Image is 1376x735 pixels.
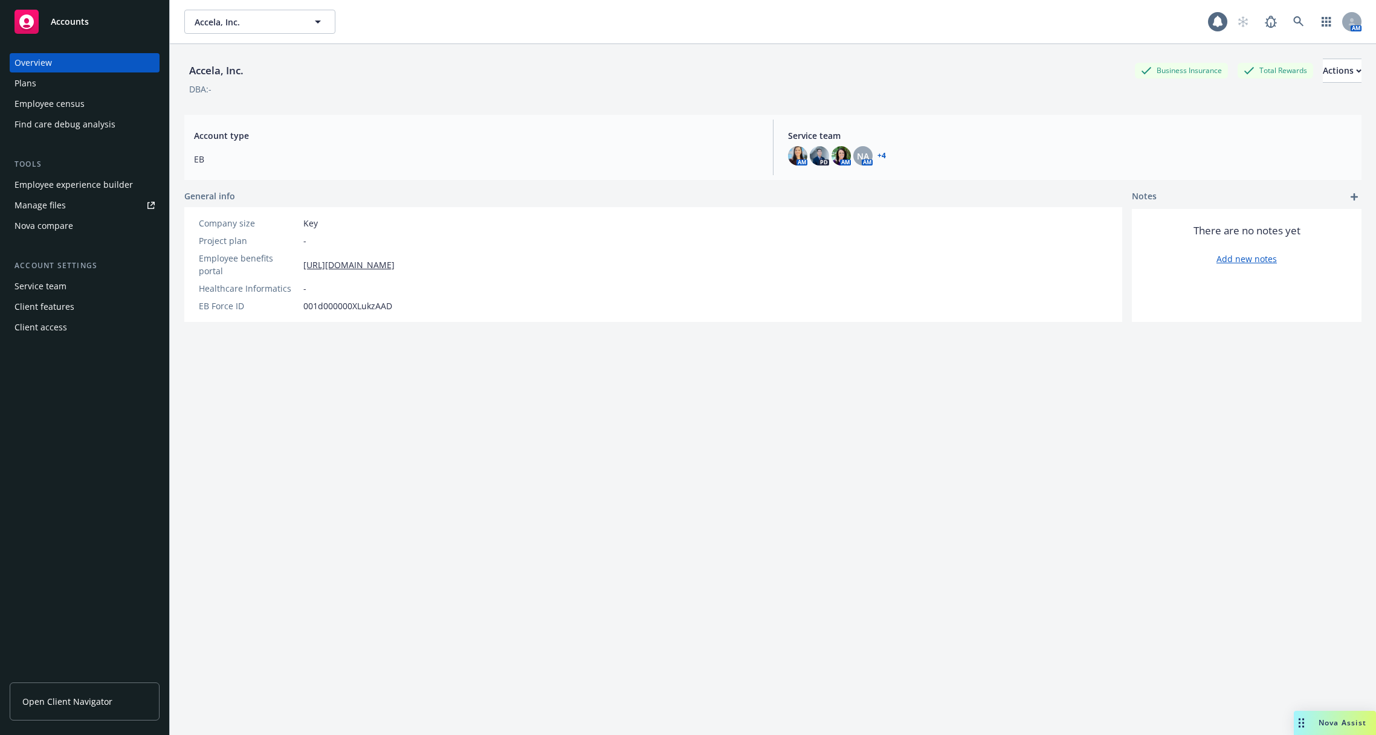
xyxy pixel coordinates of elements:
div: Employee experience builder [15,175,133,194]
div: Company size [199,217,299,229]
div: Overview [15,53,52,72]
div: Business Insurance [1135,63,1228,78]
a: Service team [10,277,160,296]
div: Drag to move [1294,711,1309,735]
div: Client features [15,297,74,316]
span: - [303,282,306,295]
button: Nova Assist [1294,711,1376,735]
button: Actions [1323,59,1361,83]
span: Key [303,217,318,229]
div: Plans [15,74,36,93]
img: photo [832,146,851,165]
span: Service team [788,129,1352,142]
a: [URL][DOMAIN_NAME] [303,258,395,271]
a: Search [1287,10,1311,34]
img: photo [810,146,829,165]
span: Account type [194,129,758,142]
a: Manage files [10,196,160,215]
a: Accounts [10,5,160,39]
div: Accela, Inc. [184,63,248,79]
span: Accela, Inc. [195,16,299,28]
a: Switch app [1314,10,1339,34]
a: Employee experience builder [10,175,160,194]
a: add [1347,190,1361,204]
a: Employee census [10,94,160,114]
span: General info [184,190,235,202]
a: Nova compare [10,216,160,236]
div: Employee benefits portal [199,252,299,277]
span: 001d000000XLukzAAD [303,300,392,312]
div: Manage files [15,196,66,215]
div: Healthcare Informatics [199,282,299,295]
span: - [303,234,306,247]
div: Account settings [10,260,160,272]
a: Report a Bug [1259,10,1283,34]
span: Open Client Navigator [22,695,112,708]
div: Employee census [15,94,85,114]
div: EB Force ID [199,300,299,312]
div: Project plan [199,234,299,247]
div: Find care debug analysis [15,115,115,134]
span: NA [857,150,869,162]
a: Client access [10,318,160,337]
a: Client features [10,297,160,316]
img: photo [788,146,807,165]
span: Nova Assist [1319,717,1366,728]
a: Plans [10,74,160,93]
span: Accounts [51,17,89,27]
a: Start snowing [1231,10,1255,34]
a: Find care debug analysis [10,115,160,134]
span: There are no notes yet [1194,223,1300,238]
div: Total Rewards [1238,63,1313,78]
button: Accela, Inc. [184,10,335,34]
div: Actions [1323,59,1361,82]
div: DBA: - [189,83,212,95]
div: Nova compare [15,216,73,236]
span: EB [194,153,758,165]
div: Client access [15,318,67,337]
a: +4 [877,152,886,159]
a: Overview [10,53,160,72]
a: Add new notes [1216,252,1277,265]
div: Tools [10,158,160,170]
span: Notes [1132,190,1157,204]
div: Service team [15,277,66,296]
